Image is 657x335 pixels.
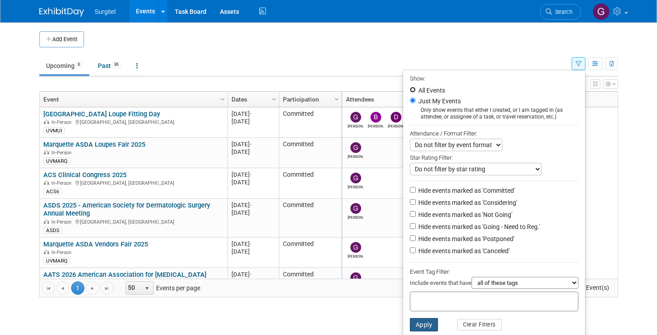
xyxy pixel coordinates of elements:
[42,281,55,295] a: Go to the first page
[86,281,99,295] a: Go to the next page
[43,171,126,179] a: ACS Clinical Congress 2025
[44,219,49,224] img: In-Person Event
[45,285,52,292] span: Go to the first page
[43,92,222,107] a: Event
[348,153,363,159] div: Gregg Szymanski
[232,118,275,125] div: [DATE]
[43,118,223,126] div: [GEOGRAPHIC_DATA], [GEOGRAPHIC_DATA]
[43,157,70,165] div: UVMARQ
[44,119,49,124] img: In-Person Event
[59,285,66,292] span: Go to the previous page
[51,219,74,225] span: In-Person
[348,183,363,189] div: Gregg Szymanski
[410,151,578,163] div: Star Rating Filter:
[89,285,96,292] span: Go to the next page
[43,201,210,218] a: ASDS 2025 - American Society for Dermatologic Surgery Annual Meeting
[232,171,275,178] div: [DATE]
[410,318,438,331] button: Apply
[39,57,89,74] a: Upcoming6
[333,96,340,103] span: Column Settings
[417,97,461,106] label: Just My Events
[232,110,275,118] div: [DATE]
[250,202,252,208] span: -
[43,257,70,264] div: UVMARQ
[417,87,445,93] label: All Events
[410,267,578,277] div: Event Tag Filter:
[270,96,278,103] span: Column Settings
[218,92,227,105] a: Column Settings
[95,8,116,15] span: Surgitel
[350,203,361,214] img: Gregg Szymanski
[417,198,517,207] label: Hide events marked as 'Considering'
[111,61,121,68] span: 36
[350,173,361,183] img: Gregg Szymanski
[283,92,336,107] a: Participation
[232,240,275,248] div: [DATE]
[410,72,578,84] div: Show:
[100,281,114,295] a: Go to the last page
[56,281,69,295] a: Go to the previous page
[232,201,275,209] div: [DATE]
[279,268,341,298] td: Committed
[43,188,62,195] div: ACS6
[114,281,209,295] span: Events per page
[232,209,275,216] div: [DATE]
[417,234,514,243] label: Hide events marked as 'Postponed'
[71,281,84,295] span: 1
[417,210,512,219] label: Hide events marked as 'Not Going'
[350,142,361,153] img: Gregg Szymanski
[232,278,275,286] div: [DATE]
[250,241,252,247] span: -
[232,92,273,107] a: Dates
[232,178,275,186] div: [DATE]
[51,119,74,125] span: In-Person
[350,242,361,253] img: Gregg Szymanski
[232,148,275,156] div: [DATE]
[332,92,341,105] a: Column Settings
[417,246,510,255] label: Hide events marked as 'Canceled'
[279,138,341,168] td: Committed
[250,171,252,178] span: -
[540,4,581,20] a: Search
[44,250,49,254] img: In-Person Event
[250,271,252,278] span: -
[279,168,341,199] td: Committed
[410,107,578,120] div: Only show events that either I created, or I am tagged in (as attendee, or assignee of a task, or...
[232,248,275,255] div: [DATE]
[279,107,341,138] td: Committed
[552,8,573,15] span: Search
[126,282,141,294] span: 50
[39,8,84,17] img: ExhibitDay
[348,214,363,220] div: Gregg Szymanski
[350,112,361,123] img: Gregg Szymanski
[371,112,381,123] img: Brent Nowacki
[279,199,341,237] td: Committed
[348,253,363,259] div: Gregg Szymanski
[43,218,223,225] div: [GEOGRAPHIC_DATA], [GEOGRAPHIC_DATA]
[51,180,74,186] span: In-Person
[250,141,252,148] span: -
[232,271,275,278] div: [DATE]
[143,285,151,292] span: select
[457,319,502,331] button: Clear Filters
[250,110,252,117] span: -
[348,123,363,128] div: Gregg Szymanski
[368,123,383,128] div: Brent Nowacki
[350,272,361,283] img: Gregg Szymanski
[219,96,226,103] span: Column Settings
[51,150,74,156] span: In-Person
[232,140,275,148] div: [DATE]
[103,285,110,292] span: Go to the last page
[391,112,401,123] img: Daniel Green
[417,222,540,231] label: Hide events marked as 'Going - Need to Reg.'
[51,250,74,255] span: In-Person
[43,240,148,248] a: Marquette ASDA Vendors Fair 2025
[43,127,65,134] div: UVMUI
[279,237,341,268] td: Committed
[43,227,62,234] div: ASDS
[43,110,160,118] a: [GEOGRAPHIC_DATA] Loupe Fitting Day
[39,31,84,47] button: Add Event
[388,123,404,128] div: Daniel Green
[410,128,578,139] div: Attendance / Format Filter:
[43,140,145,148] a: Marquette ASDA Loupes Fair 2025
